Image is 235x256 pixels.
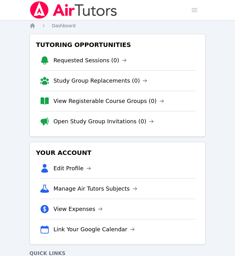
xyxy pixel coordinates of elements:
a: Manage Air Tutors Subjects [53,184,137,193]
a: Edit Profile [53,164,91,173]
h3: Your Account [35,147,200,158]
span: Dashboard [52,23,76,28]
a: Link Your Google Calendar [53,225,135,234]
a: Dashboard [52,23,76,29]
a: Open Study Group Invitations (0) [53,117,154,126]
h3: Tutoring Opportunities [35,39,200,50]
a: Study Group Replacements (0) [53,76,147,85]
img: Air Tutors [29,1,118,19]
nav: Breadcrumb [29,23,206,29]
a: Requested Sessions (0) [53,56,127,65]
a: View Expenses [53,205,103,213]
a: View Registerable Course Groups (0) [53,97,164,105]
